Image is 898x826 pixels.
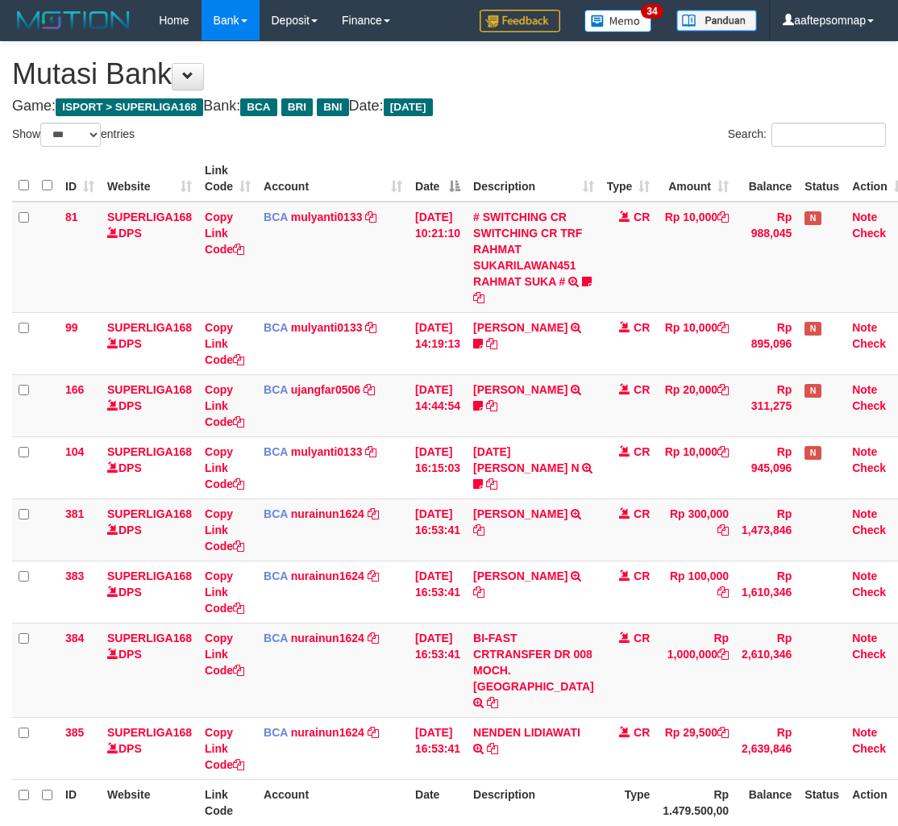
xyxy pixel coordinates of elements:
a: ujangfar0506 [291,383,360,396]
a: Note [852,507,877,520]
a: Copy NANA SUDIARNA to clipboard [473,586,484,599]
span: CR [634,726,650,739]
a: [PERSON_NAME] [473,383,567,396]
a: Copy Rp 300,000 to clipboard [717,524,729,536]
a: Copy Link Code [205,726,244,771]
a: SUPERLIGA168 [107,507,192,520]
span: CR [634,321,650,334]
th: Website: activate to sort column ascending [101,156,198,202]
td: Rp 311,275 [735,374,798,436]
th: Type: activate to sort column ascending [601,156,657,202]
a: Check [852,337,886,350]
a: SUPERLIGA168 [107,726,192,739]
a: Copy Link Code [205,321,244,366]
span: BCA [264,321,288,334]
td: Rp 10,000 [656,312,735,374]
a: Check [852,524,886,536]
a: Copy Rp 29,500 to clipboard [717,726,729,739]
img: MOTION_logo.png [12,8,135,32]
th: Account [257,779,409,825]
td: DPS [101,717,198,779]
a: Check [852,227,886,240]
td: Rp 100,000 [656,561,735,623]
th: Date [409,779,467,825]
td: Rp 2,639,846 [735,717,798,779]
td: Rp 29,500 [656,717,735,779]
td: [DATE] 16:15:03 [409,436,467,499]
td: [DATE] 16:53:41 [409,623,467,717]
td: Rp 10,000 [656,202,735,313]
a: Note [852,569,877,582]
span: 381 [65,507,84,520]
td: [DATE] 10:21:10 [409,202,467,313]
a: Copy Rp 10,000 to clipboard [717,211,729,223]
span: BCA [264,211,288,223]
a: Copy ZUL FIRMAN N to clipboard [486,478,497,490]
a: Copy Link Code [205,445,244,490]
span: 385 [65,726,84,739]
a: SUPERLIGA168 [107,445,192,458]
th: Rp 1.479.500,00 [656,779,735,825]
a: Check [852,586,886,599]
a: nurainun1624 [291,632,364,645]
a: Check [852,648,886,661]
span: Has Note [804,384,821,398]
th: Balance [735,779,798,825]
a: SUPERLIGA168 [107,321,192,334]
a: Copy Rp 100,000 to clipboard [717,586,729,599]
td: DPS [101,436,198,499]
h1: Mutasi Bank [12,58,886,90]
a: Copy NOVEN ELING PRAYOG to clipboard [486,399,497,412]
input: Search: [771,123,886,147]
a: Copy mulyanti0133 to clipboard [365,445,376,458]
a: # SWITCHING CR SWITCHING CR TRF RAHMAT SUKARILAWAN451 RAHMAT SUKA # [473,211,582,288]
th: Amount: activate to sort column ascending [656,156,735,202]
td: Rp 1,000,000 [656,623,735,717]
a: SUPERLIGA168 [107,211,192,223]
a: SUPERLIGA168 [107,383,192,396]
span: 104 [65,445,84,458]
span: BNI [317,98,348,116]
span: CR [634,632,650,645]
a: Note [852,211,877,223]
span: CR [634,383,650,396]
a: mulyanti0133 [291,321,363,334]
th: Description [467,779,601,825]
a: [PERSON_NAME] [473,507,567,520]
a: Copy HOSANA WISMA KURNI to clipboard [473,524,484,536]
span: BCA [264,383,288,396]
a: nurainun1624 [291,569,364,582]
span: 34 [641,4,663,19]
td: Rp 20,000 [656,374,735,436]
span: CR [634,211,650,223]
a: SUPERLIGA168 [107,569,192,582]
span: Has Note [804,322,821,336]
span: 166 [65,383,84,396]
td: Rp 945,096 [735,436,798,499]
td: [DATE] 14:44:54 [409,374,467,436]
th: Date: activate to sort column descending [409,156,467,202]
a: Check [852,399,886,412]
a: Copy Link Code [205,383,244,428]
a: Copy Rp 10,000 to clipboard [717,321,729,334]
a: [PERSON_NAME] [473,569,567,582]
a: Copy Link Code [205,507,244,553]
td: Rp 2,610,346 [735,623,798,717]
a: [PERSON_NAME] [473,321,567,334]
a: NENDEN LIDIAWATI [473,726,580,739]
a: mulyanti0133 [291,445,363,458]
td: [DATE] 16:53:41 [409,561,467,623]
a: Copy BI-FAST CRTRANSFER DR 008 MOCH. MIFTAHUDIN to clipboard [487,696,498,709]
td: Rp 1,610,346 [735,561,798,623]
h4: Game: Bank: Date: [12,98,886,115]
td: Rp 300,000 [656,499,735,561]
a: Note [852,321,877,334]
span: BCA [264,726,288,739]
a: Copy # SWITCHING CR SWITCHING CR TRF RAHMAT SUKARILAWAN451 RAHMAT SUKA # to clipboard [473,291,484,304]
span: BCA [240,98,276,116]
span: 81 [65,211,78,223]
a: Copy Link Code [205,569,244,615]
a: Copy nurainun1624 to clipboard [368,569,379,582]
td: DPS [101,312,198,374]
td: DPS [101,374,198,436]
